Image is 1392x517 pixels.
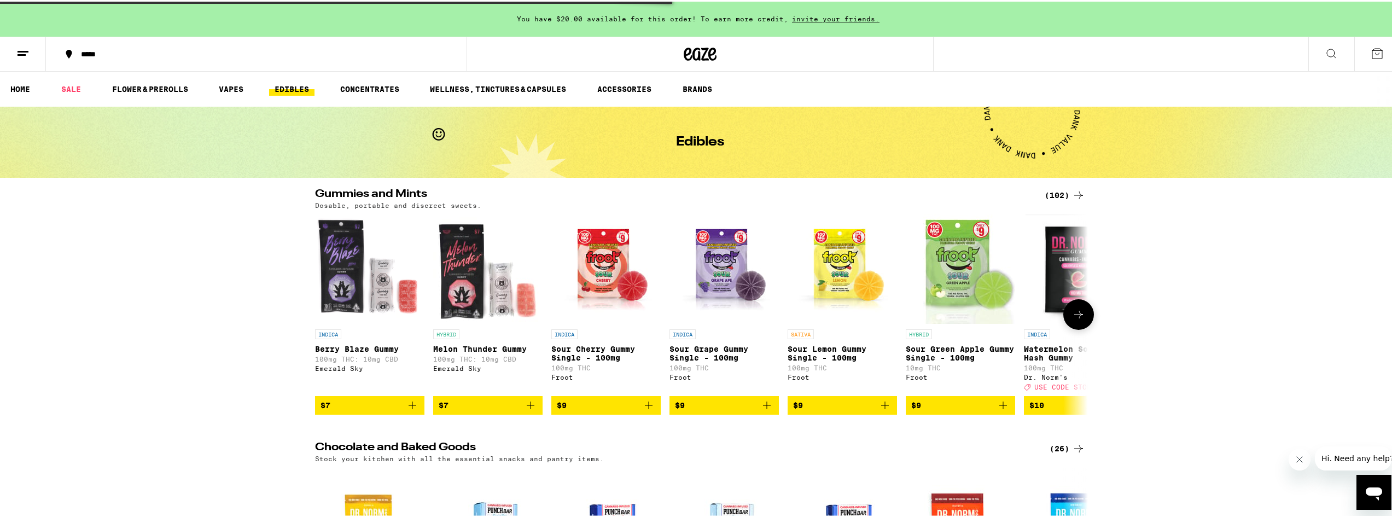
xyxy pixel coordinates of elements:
img: Emerald Sky - Berry Blaze Gummy [315,213,424,322]
img: Froot - Sour Grape Gummy Single - 100mg [669,213,779,322]
div: Emerald Sky [433,363,543,370]
button: Add to bag [669,394,779,413]
a: HOME [5,81,36,94]
p: INDICA [551,328,578,338]
span: $9 [793,399,803,408]
p: 100mg THC: 10mg CBD [315,354,424,361]
a: Open page for Melon Thunder Gummy from Emerald Sky [433,213,543,394]
a: FLOWER & PREROLLS [107,81,194,94]
img: Emerald Sky - Melon Thunder Gummy [433,213,543,322]
p: HYBRID [433,328,459,338]
span: $7 [439,399,449,408]
div: Froot [788,372,897,379]
a: SALE [56,81,86,94]
p: 100mg THC [788,363,897,370]
img: Froot - Sour Lemon Gummy Single - 100mg [788,213,897,322]
a: Open page for Sour Grape Gummy Single - 100mg from Froot [669,213,779,394]
span: invite your friends. [788,14,883,21]
p: Dosable, portable and discreet sweets. [315,200,481,207]
a: Open page for Watermelon Solventless Hash Gummy from Dr. Norm's [1024,213,1133,394]
span: $9 [911,399,921,408]
button: Add to bag [551,394,661,413]
iframe: Message from company [1315,445,1391,469]
iframe: Button to launch messaging window [1356,473,1391,508]
a: Open page for Sour Lemon Gummy Single - 100mg from Froot [788,213,897,394]
a: WELLNESS, TINCTURES & CAPSULES [424,81,572,94]
span: $10 [1029,399,1044,408]
a: CONCENTRATES [335,81,405,94]
span: $9 [675,399,685,408]
p: Sour Cherry Gummy Single - 100mg [551,343,661,361]
div: Froot [669,372,779,379]
span: USE CODE STONER [1034,382,1100,389]
a: Open page for Sour Cherry Gummy Single - 100mg from Froot [551,213,661,394]
p: INDICA [1024,328,1050,338]
img: Dr. Norm's - Watermelon Solventless Hash Gummy [1026,213,1131,322]
p: Berry Blaze Gummy [315,343,424,352]
p: Melon Thunder Gummy [433,343,543,352]
iframe: Close message [1289,447,1311,469]
a: EDIBLES [269,81,314,94]
button: Add to bag [906,394,1015,413]
h2: Chocolate and Baked Goods [315,440,1032,454]
a: Open page for Sour Green Apple Gummy Single - 100mg from Froot [906,213,1015,394]
a: VAPES [213,81,249,94]
img: Froot - Sour Green Apple Gummy Single - 100mg [906,213,1015,322]
p: INDICA [669,328,696,338]
p: Sour Green Apple Gummy Single - 100mg [906,343,1015,361]
p: 100mg THC [551,363,661,370]
p: Watermelon Solventless Hash Gummy [1024,343,1133,361]
p: 100mg THC [669,363,779,370]
span: $7 [321,399,330,408]
p: 100mg THC: 10mg CBD [433,354,543,361]
p: Sour Grape Gummy Single - 100mg [669,343,779,361]
span: You have $20.00 available for this order! To earn more credit, [517,14,788,21]
div: Dr. Norm's [1024,372,1133,379]
a: Open page for Berry Blaze Gummy from Emerald Sky [315,213,424,394]
button: Add to bag [788,394,897,413]
button: Add to bag [433,394,543,413]
img: Froot - Sour Cherry Gummy Single - 100mg [551,213,661,322]
p: 100mg THC [1024,363,1133,370]
a: ACCESSORIES [592,81,657,94]
p: HYBRID [906,328,932,338]
div: Emerald Sky [315,363,424,370]
p: Sour Lemon Gummy Single - 100mg [788,343,897,361]
a: BRANDS [677,81,718,94]
span: Hi. Need any help? [7,8,79,16]
div: Froot [551,372,661,379]
p: 10mg THC [906,363,1015,370]
span: $9 [557,399,567,408]
h2: Gummies and Mints [315,187,1032,200]
p: Stock your kitchen with all the essential snacks and pantry items. [315,454,604,461]
p: INDICA [315,328,341,338]
button: Add to bag [1024,394,1133,413]
h1: Edibles [676,134,724,147]
a: (102) [1045,187,1085,200]
a: (26) [1050,440,1085,454]
p: SATIVA [788,328,814,338]
button: Add to bag [315,394,424,413]
div: Froot [906,372,1015,379]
